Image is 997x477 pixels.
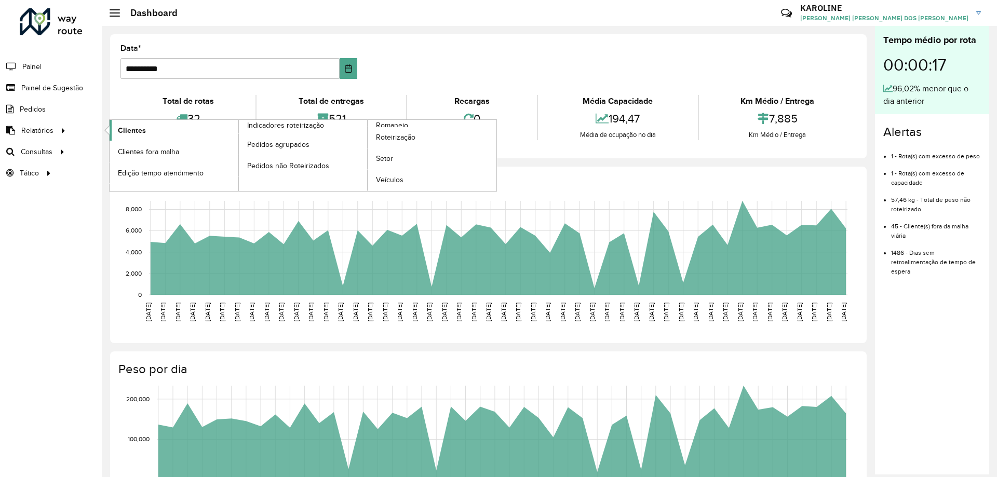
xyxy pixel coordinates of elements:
[128,436,150,443] text: 100,000
[118,362,856,377] h4: Peso por dia
[248,303,255,321] text: [DATE]
[368,148,496,169] a: Setor
[541,107,695,130] div: 194,47
[883,33,981,47] div: Tempo médio por rota
[891,240,981,276] li: 1486 - Dias sem retroalimentação de tempo de espera
[22,61,42,72] span: Painel
[633,303,640,321] text: [DATE]
[278,303,285,321] text: [DATE]
[145,303,152,321] text: [DATE]
[118,168,204,179] span: Edição tempo atendimento
[410,95,534,107] div: Recargas
[337,303,344,321] text: [DATE]
[603,303,610,321] text: [DATE]
[110,141,238,162] a: Clientes fora malha
[840,303,847,321] text: [DATE]
[120,7,178,19] h2: Dashboard
[239,134,368,155] a: Pedidos agrupados
[259,107,403,130] div: 521
[126,270,142,277] text: 2,000
[21,83,83,93] span: Painel de Sugestão
[126,396,150,402] text: 200,000
[692,303,699,321] text: [DATE]
[239,155,368,176] a: Pedidos não Roteirizados
[174,303,181,321] text: [DATE]
[376,120,408,131] span: Romaneio
[159,303,166,321] text: [DATE]
[123,95,253,107] div: Total de rotas
[500,303,507,321] text: [DATE]
[811,303,817,321] text: [DATE]
[340,58,358,79] button: Choose Date
[796,303,803,321] text: [DATE]
[376,174,403,185] span: Veículos
[20,168,39,179] span: Tático
[589,303,596,321] text: [DATE]
[455,303,462,321] text: [DATE]
[541,130,695,140] div: Média de ocupação no dia
[120,42,141,54] label: Data
[891,144,981,161] li: 1 - Rota(s) com excesso de peso
[234,303,240,321] text: [DATE]
[891,214,981,240] li: 45 - Cliente(s) fora da malha viária
[648,303,655,321] text: [DATE]
[204,303,211,321] text: [DATE]
[485,303,492,321] text: [DATE]
[259,95,403,107] div: Total de entregas
[891,161,981,187] li: 1 - Rota(s) com excesso de capacidade
[800,13,968,23] span: [PERSON_NAME] [PERSON_NAME] DOS [PERSON_NAME]
[426,303,433,321] text: [DATE]
[702,107,854,130] div: 7,885
[515,303,521,321] text: [DATE]
[574,303,581,321] text: [DATE]
[110,120,368,191] a: Indicadores roteirização
[307,303,314,321] text: [DATE]
[239,120,497,191] a: Romaneio
[118,125,146,136] span: Clientes
[883,125,981,140] h4: Alertas
[110,162,238,183] a: Edição tempo atendimento
[441,303,448,321] text: [DATE]
[368,127,496,148] a: Roteirização
[367,303,373,321] text: [DATE]
[800,3,968,13] h3: KAROLINE
[541,95,695,107] div: Média Capacidade
[376,132,415,143] span: Roteirização
[766,303,773,321] text: [DATE]
[411,303,418,321] text: [DATE]
[189,303,196,321] text: [DATE]
[559,303,566,321] text: [DATE]
[775,2,798,24] a: Contato Rápido
[123,107,253,130] div: 32
[322,303,329,321] text: [DATE]
[219,303,225,321] text: [DATE]
[20,104,46,115] span: Pedidos
[21,125,53,136] span: Relatórios
[470,303,477,321] text: [DATE]
[126,206,142,213] text: 8,000
[707,303,714,321] text: [DATE]
[247,120,324,131] span: Indicadores roteirização
[138,291,142,298] text: 0
[826,303,832,321] text: [DATE]
[110,120,238,141] a: Clientes
[883,83,981,107] div: 96,02% menor que o dia anterior
[751,303,758,321] text: [DATE]
[737,303,744,321] text: [DATE]
[618,303,625,321] text: [DATE]
[293,303,300,321] text: [DATE]
[781,303,788,321] text: [DATE]
[118,146,179,157] span: Clientes fora malha
[530,303,536,321] text: [DATE]
[883,47,981,83] div: 00:00:17
[702,95,854,107] div: Km Médio / Entrega
[544,303,551,321] text: [DATE]
[678,303,684,321] text: [DATE]
[21,146,52,157] span: Consultas
[247,160,329,171] span: Pedidos não Roteirizados
[702,130,854,140] div: Km Médio / Entrega
[382,303,388,321] text: [DATE]
[247,139,309,150] span: Pedidos agrupados
[376,153,393,164] span: Setor
[263,303,270,321] text: [DATE]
